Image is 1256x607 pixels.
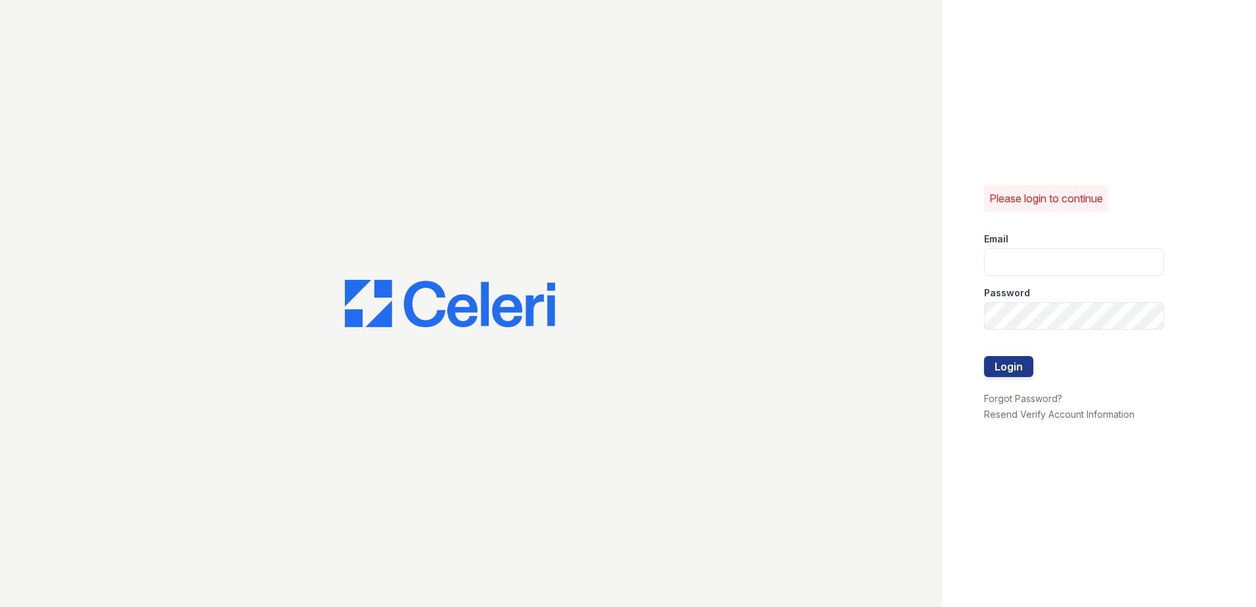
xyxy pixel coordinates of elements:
label: Email [984,233,1008,246]
label: Password [984,286,1030,300]
img: CE_Logo_Blue-a8612792a0a2168367f1c8372b55b34899dd931a85d93a1a3d3e32e68fde9ad4.png [345,280,555,327]
button: Login [984,356,1033,377]
p: Please login to continue [989,191,1103,206]
a: Resend Verify Account Information [984,409,1134,420]
a: Forgot Password? [984,393,1062,404]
